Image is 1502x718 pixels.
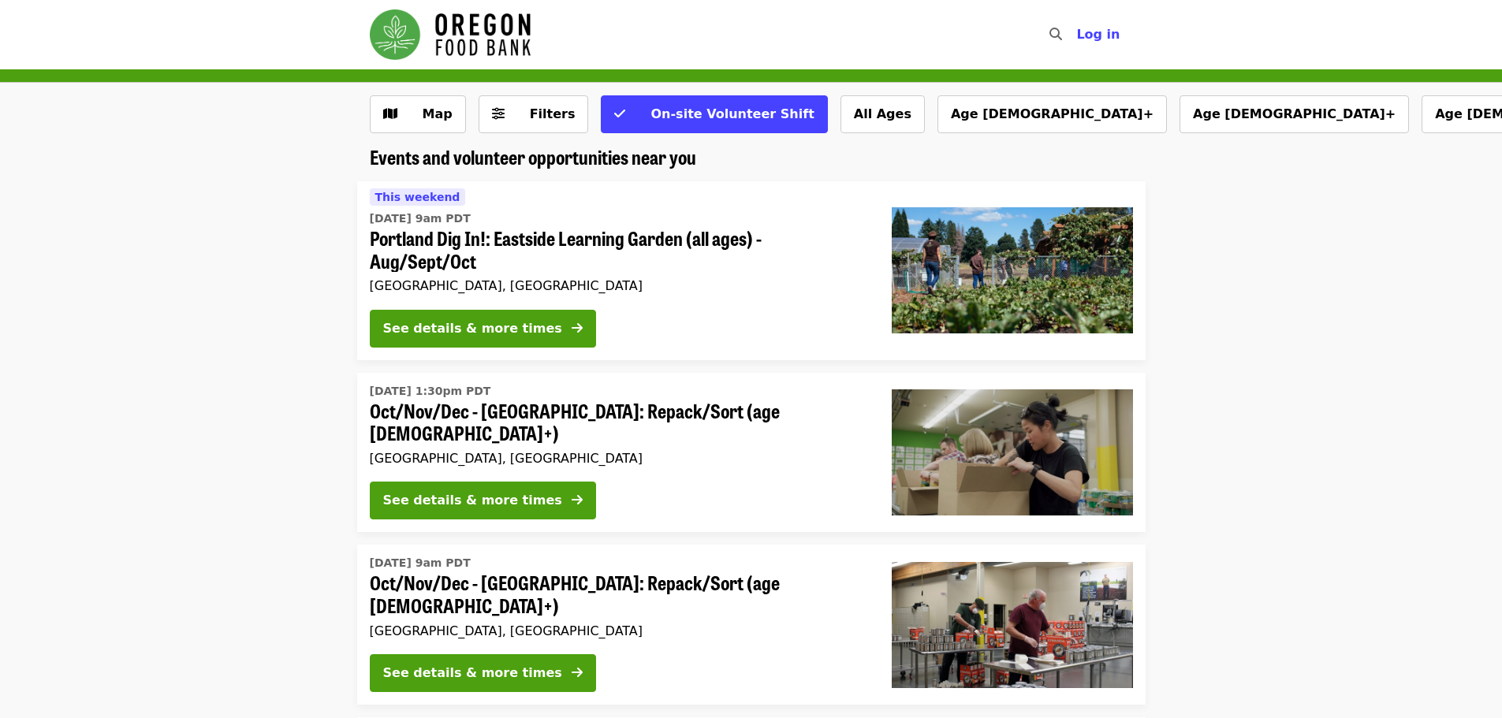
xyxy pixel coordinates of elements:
a: See details for "Oct/Nov/Dec - Portland: Repack/Sort (age 8+)" [357,373,1146,533]
button: Filters (0 selected) [479,95,589,133]
time: [DATE] 9am PDT [370,555,471,571]
button: See details & more times [370,482,596,519]
img: Oct/Nov/Dec - Portland: Repack/Sort (age 16+) organized by Oregon Food Bank [892,562,1133,688]
div: See details & more times [383,491,562,510]
i: check icon [614,106,625,121]
span: On-site Volunteer Shift [650,106,814,121]
time: [DATE] 1:30pm PDT [370,383,491,400]
span: This weekend [375,191,460,203]
span: Oct/Nov/Dec - [GEOGRAPHIC_DATA]: Repack/Sort (age [DEMOGRAPHIC_DATA]+) [370,571,867,617]
a: See details for "Oct/Nov/Dec - Portland: Repack/Sort (age 16+)" [357,545,1146,705]
button: All Ages [840,95,925,133]
i: arrow-right icon [572,665,583,680]
button: Age [DEMOGRAPHIC_DATA]+ [1180,95,1409,133]
img: Portland Dig In!: Eastside Learning Garden (all ages) - Aug/Sept/Oct organized by Oregon Food Bank [892,207,1133,333]
div: See details & more times [383,319,562,338]
i: sliders-h icon [492,106,505,121]
i: arrow-right icon [572,493,583,508]
i: search icon [1049,27,1062,42]
button: See details & more times [370,310,596,348]
img: Oct/Nov/Dec - Portland: Repack/Sort (age 8+) organized by Oregon Food Bank [892,389,1133,515]
img: Oregon Food Bank - Home [370,9,531,60]
a: See details for "Portland Dig In!: Eastside Learning Garden (all ages) - Aug/Sept/Oct" [357,181,1146,360]
span: Oct/Nov/Dec - [GEOGRAPHIC_DATA]: Repack/Sort (age [DEMOGRAPHIC_DATA]+) [370,400,867,445]
div: [GEOGRAPHIC_DATA], [GEOGRAPHIC_DATA] [370,451,867,466]
div: See details & more times [383,664,562,683]
time: [DATE] 9am PDT [370,210,471,227]
i: arrow-right icon [572,321,583,336]
span: Portland Dig In!: Eastside Learning Garden (all ages) - Aug/Sept/Oct [370,227,867,273]
span: Map [423,106,453,121]
span: Log in [1076,27,1120,42]
div: [GEOGRAPHIC_DATA], [GEOGRAPHIC_DATA] [370,278,867,293]
button: See details & more times [370,654,596,692]
button: Age [DEMOGRAPHIC_DATA]+ [937,95,1167,133]
input: Search [1072,16,1084,54]
div: [GEOGRAPHIC_DATA], [GEOGRAPHIC_DATA] [370,623,867,638]
i: map icon [383,106,397,121]
button: Show map view [370,95,466,133]
button: Log in [1064,19,1132,50]
span: Events and volunteer opportunities near you [370,143,696,170]
span: Filters [530,106,576,121]
button: On-site Volunteer Shift [601,95,827,133]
